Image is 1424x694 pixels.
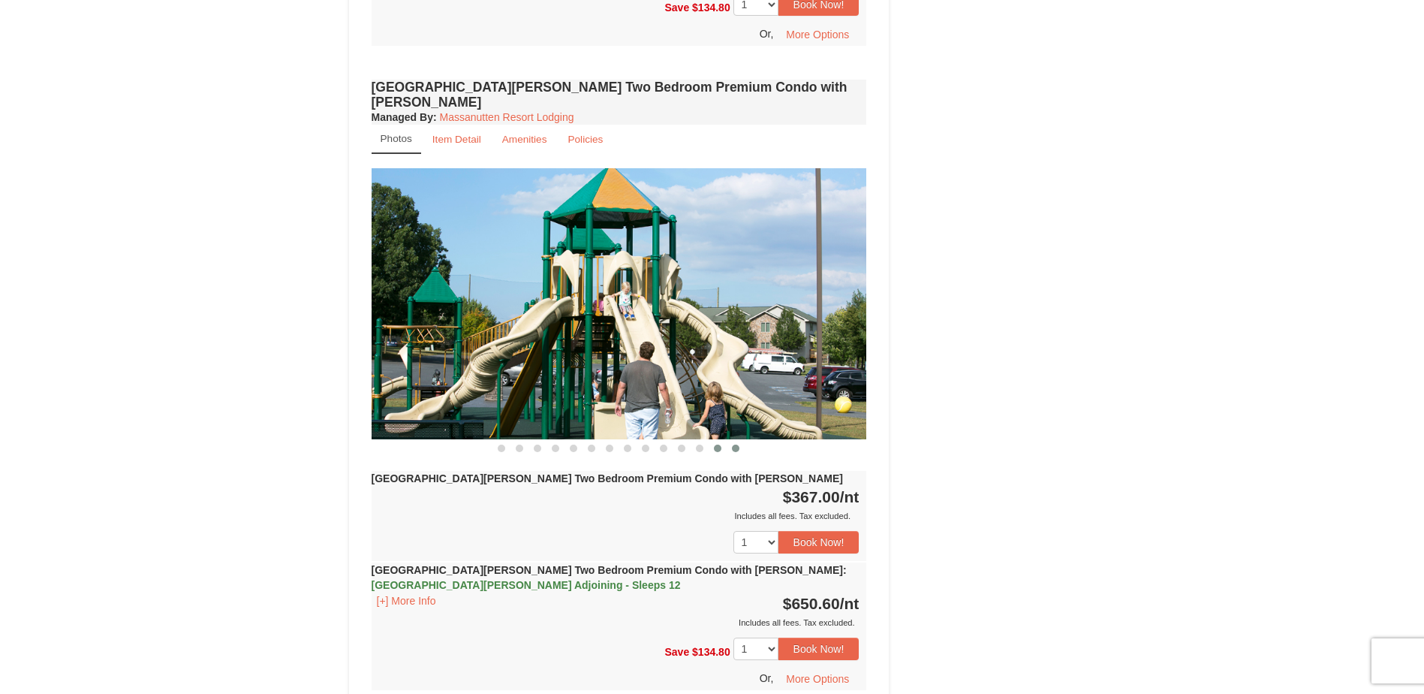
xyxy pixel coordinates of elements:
[440,111,574,123] a: Massanutten Resort Lodging
[372,168,867,439] img: 18876286-175-b6c60e63.jpg
[381,133,412,144] small: Photos
[776,668,859,690] button: More Options
[372,593,441,609] button: [+] More Info
[567,134,603,145] small: Policies
[372,111,433,123] span: Managed By
[843,564,847,576] span: :
[372,111,437,123] strong: :
[432,134,481,145] small: Item Detail
[502,134,547,145] small: Amenities
[778,531,860,554] button: Book Now!
[372,579,681,591] span: [GEOGRAPHIC_DATA][PERSON_NAME] Adjoining - Sleeps 12
[783,488,860,505] strong: $367.00
[840,595,860,612] span: /nt
[492,125,557,154] a: Amenities
[423,125,491,154] a: Item Detail
[664,646,689,658] span: Save
[783,595,840,612] span: $650.60
[558,125,613,154] a: Policies
[760,28,774,40] span: Or,
[840,488,860,505] span: /nt
[372,564,847,591] strong: [GEOGRAPHIC_DATA][PERSON_NAME] Two Bedroom Premium Condo with [PERSON_NAME]
[776,23,859,46] button: More Options
[760,672,774,684] span: Or,
[692,646,730,658] span: $134.80
[372,125,421,154] a: Photos
[372,80,867,110] h4: [GEOGRAPHIC_DATA][PERSON_NAME] Two Bedroom Premium Condo with [PERSON_NAME]
[778,638,860,660] button: Book Now!
[692,1,730,13] span: $134.80
[372,615,860,630] div: Includes all fees. Tax excluded.
[664,1,689,13] span: Save
[372,472,843,484] strong: [GEOGRAPHIC_DATA][PERSON_NAME] Two Bedroom Premium Condo with [PERSON_NAME]
[372,508,860,524] div: Includes all fees. Tax excluded.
